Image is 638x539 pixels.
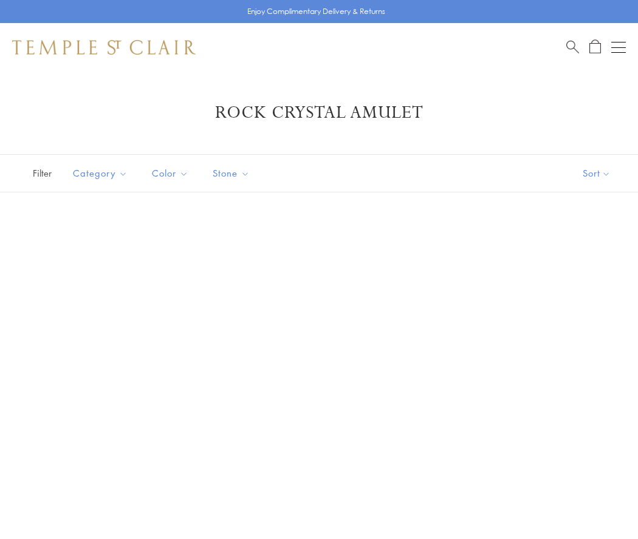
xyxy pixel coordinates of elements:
[12,40,196,55] img: Temple St. Clair
[204,160,259,187] button: Stone
[247,5,385,18] p: Enjoy Complimentary Delivery & Returns
[589,39,601,55] a: Open Shopping Bag
[67,166,137,181] span: Category
[146,166,197,181] span: Color
[566,39,579,55] a: Search
[207,166,259,181] span: Stone
[64,160,137,187] button: Category
[143,160,197,187] button: Color
[555,155,638,192] button: Show sort by
[611,40,626,55] button: Open navigation
[30,102,608,124] h1: Rock Crystal Amulet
